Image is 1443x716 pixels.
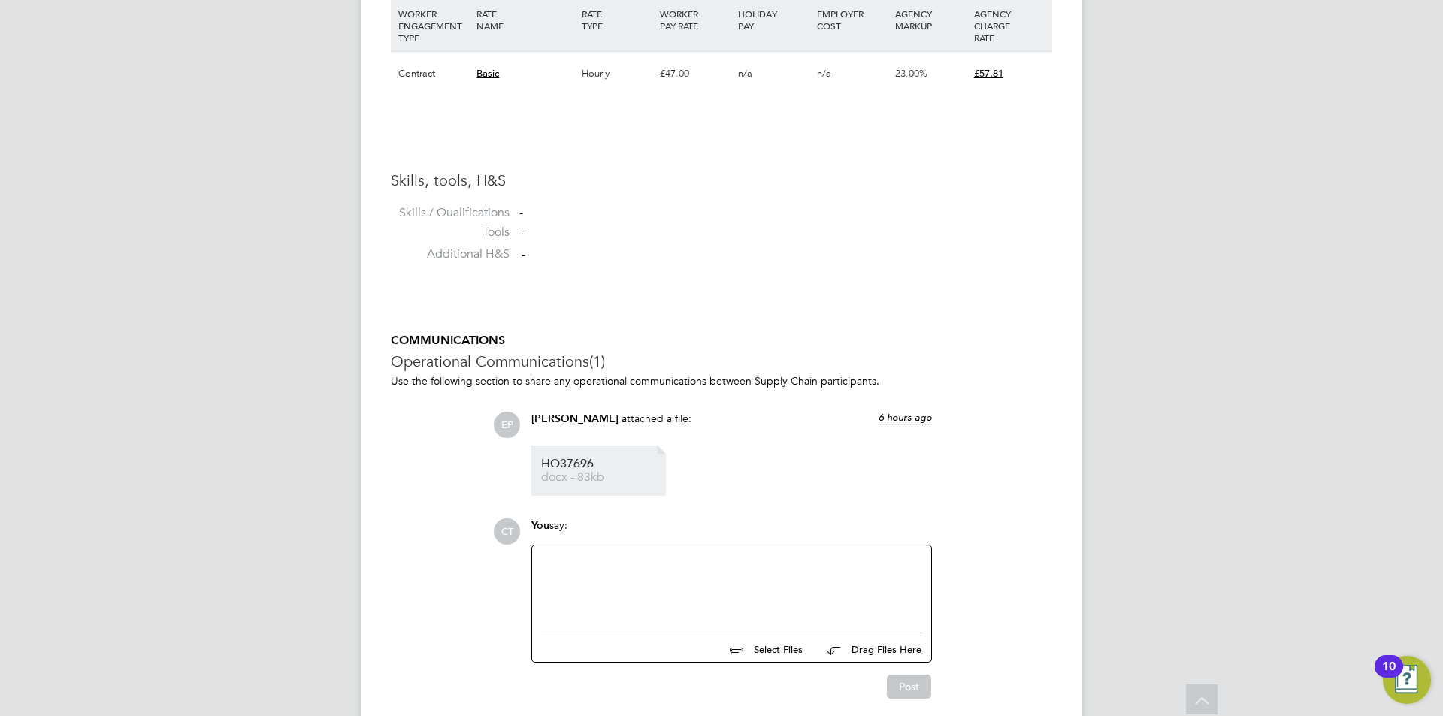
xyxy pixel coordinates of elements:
label: Additional H&S [391,246,510,262]
div: 10 [1382,666,1396,686]
span: You [531,519,549,532]
span: 23.00% [895,67,927,80]
span: (1) [589,352,605,371]
h3: Skills, tools, H&S [391,171,1052,190]
span: attached a file: [622,412,691,425]
span: docx - 83kb [541,472,661,483]
h5: COMMUNICATIONS [391,333,1052,349]
label: Tools [391,225,510,240]
span: n/a [738,67,752,80]
span: £57.81 [974,67,1003,80]
button: Drag Files Here [815,634,922,666]
button: Open Resource Center, 10 new notifications [1383,656,1431,704]
div: - [519,205,1052,221]
a: HQ37696 docx - 83kb [541,458,661,483]
h3: Operational Communications [391,352,1052,371]
span: [PERSON_NAME] [531,412,619,425]
span: HQ37696 [541,458,661,470]
span: 6 hours ago [879,411,932,424]
div: say: [531,518,932,545]
span: - [522,225,525,240]
label: Skills / Qualifications [391,205,510,221]
span: CT [494,518,520,545]
span: - [522,247,525,262]
div: £47.00 [656,52,734,95]
button: Post [887,675,931,699]
div: Hourly [578,52,656,95]
span: EP [494,412,520,438]
p: Use the following section to share any operational communications between Supply Chain participants. [391,374,1052,388]
span: n/a [817,67,831,80]
span: Basic [476,67,499,80]
div: Contract [395,52,473,95]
